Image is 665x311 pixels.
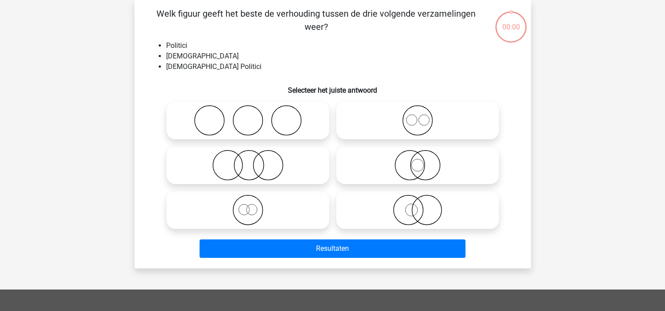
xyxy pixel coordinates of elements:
div: 00:00 [494,11,527,33]
li: Politici [166,40,517,51]
h6: Selecteer het juiste antwoord [149,79,517,94]
button: Resultaten [200,239,465,258]
p: Welk figuur geeft het beste de verhouding tussen de drie volgende verzamelingen weer? [149,7,484,33]
li: [DEMOGRAPHIC_DATA] [166,51,517,61]
li: [DEMOGRAPHIC_DATA] Politici [166,61,517,72]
